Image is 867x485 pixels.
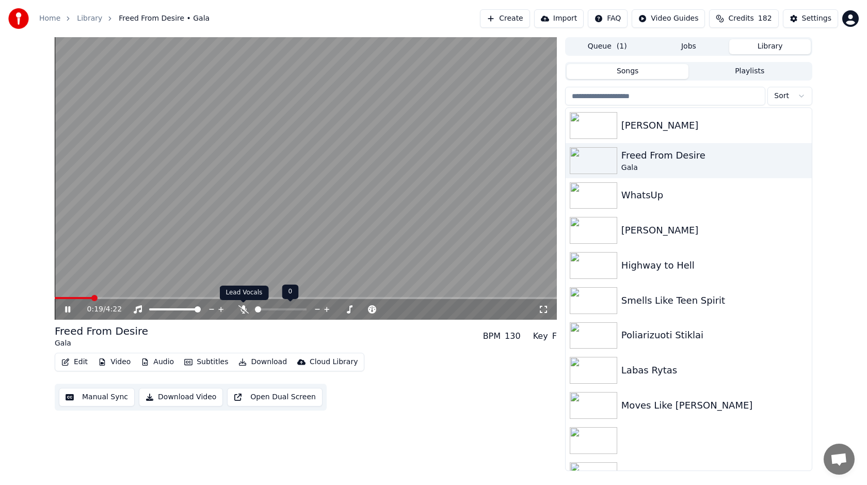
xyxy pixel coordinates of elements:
[621,148,808,163] div: Freed From Desire
[137,355,178,369] button: Audio
[106,304,122,315] span: 4:22
[55,338,148,349] div: Gala
[621,398,808,413] div: Moves Like [PERSON_NAME]
[227,388,323,406] button: Open Dual Screen
[220,286,269,300] div: Lead Vocals
[57,355,92,369] button: Edit
[632,9,705,28] button: Video Guides
[621,163,808,173] div: Gala
[729,39,811,54] button: Library
[87,304,112,315] div: /
[621,293,808,308] div: Smells Like Teen Spirit
[8,8,29,29] img: youka
[234,355,291,369] button: Download
[139,388,223,406] button: Download Video
[621,188,808,202] div: WhatsUp
[87,304,103,315] span: 0:19
[282,285,299,299] div: 0
[621,258,808,273] div: Highway to Hell
[39,13,210,24] nav: breadcrumb
[567,39,648,54] button: Queue
[783,9,838,28] button: Settings
[59,388,135,406] button: Manual Sync
[621,223,808,238] div: [PERSON_NAME]
[310,357,358,367] div: Cloud Library
[588,9,628,28] button: FAQ
[774,91,789,101] span: Sort
[480,9,530,28] button: Create
[552,330,557,342] div: F
[621,363,808,378] div: Labas Rytas
[709,9,778,28] button: Credits182
[94,355,135,369] button: Video
[621,118,808,133] div: [PERSON_NAME]
[483,330,501,342] div: BPM
[180,355,232,369] button: Subtitles
[758,13,772,24] span: 182
[802,13,831,24] div: Settings
[621,328,808,342] div: Poliarizuoti Stiklai
[617,41,627,52] span: ( 1 )
[534,9,584,28] button: Import
[688,64,811,79] button: Playlists
[119,13,210,24] span: Freed From Desire • Gala
[824,444,855,475] a: Open chat
[728,13,753,24] span: Credits
[77,13,102,24] a: Library
[55,324,148,338] div: Freed From Desire
[621,468,808,482] div: 500 Miles
[567,64,689,79] button: Songs
[533,330,548,342] div: Key
[648,39,730,54] button: Jobs
[505,330,521,342] div: 130
[39,13,60,24] a: Home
